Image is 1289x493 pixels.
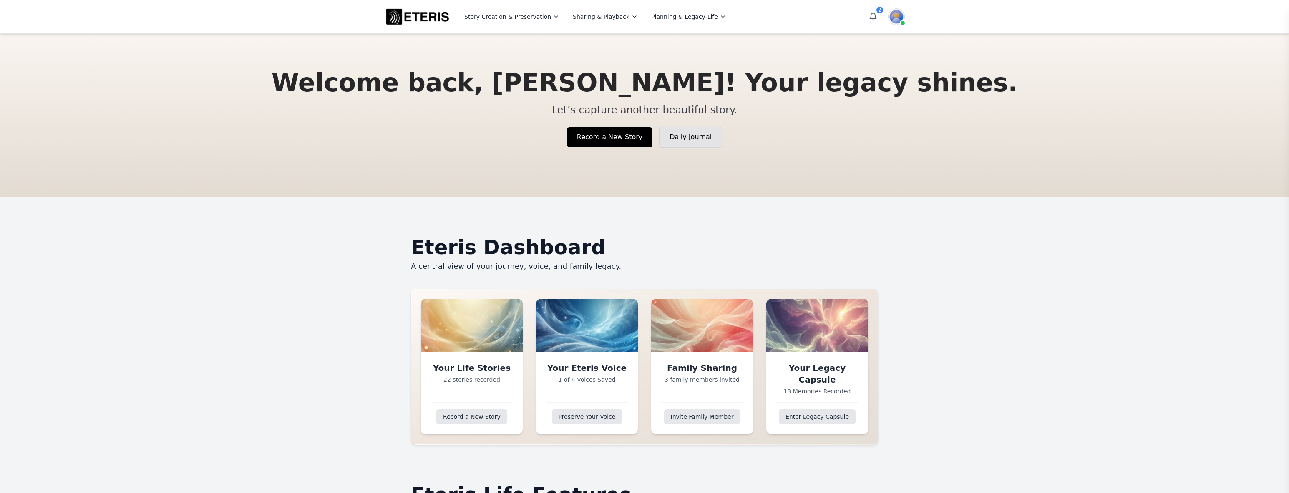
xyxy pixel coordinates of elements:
[504,103,785,117] p: Let’s capture another beautiful story.
[876,7,883,13] span: 2
[546,362,628,374] h3: Your Eteris Voice
[888,8,905,25] img: User avatar
[552,409,622,424] a: Preserve Your Voice
[384,7,451,27] img: Eteris Life Logo
[436,409,507,424] a: Record a New Story
[536,299,638,352] img: Your Eteris Voice
[431,375,513,384] p: 22 stories recorded
[779,409,856,424] a: Enter Legacy Capsule
[569,11,641,23] button: Sharing & Playback
[661,375,743,384] p: 3 family members invited
[272,70,1017,95] h1: Welcome back, [PERSON_NAME]! Your legacy shines.
[431,362,513,374] h3: Your Life Stories
[865,8,881,25] button: Open notifications
[421,299,523,352] img: Your Life Stories
[411,237,878,257] h2: Eteris Dashboard
[776,362,858,385] h3: Your Legacy Capsule
[766,299,868,352] img: Your Legacy Capsule
[411,260,691,272] p: A central view of your journey, voice, and family legacy.
[661,362,743,374] h3: Family Sharing
[648,11,730,23] button: Planning & Legacy-Life
[567,127,653,147] a: Record a New Story
[651,299,753,352] img: Family Sharing
[546,375,628,384] p: 1 of 4 Voices Saved
[659,127,722,148] a: Daily Journal
[384,7,451,27] a: Eteris Logo
[664,409,740,424] a: Invite Family Member
[776,387,858,395] p: 13 Memories Recorded
[461,11,563,23] button: Story Creation & Preservation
